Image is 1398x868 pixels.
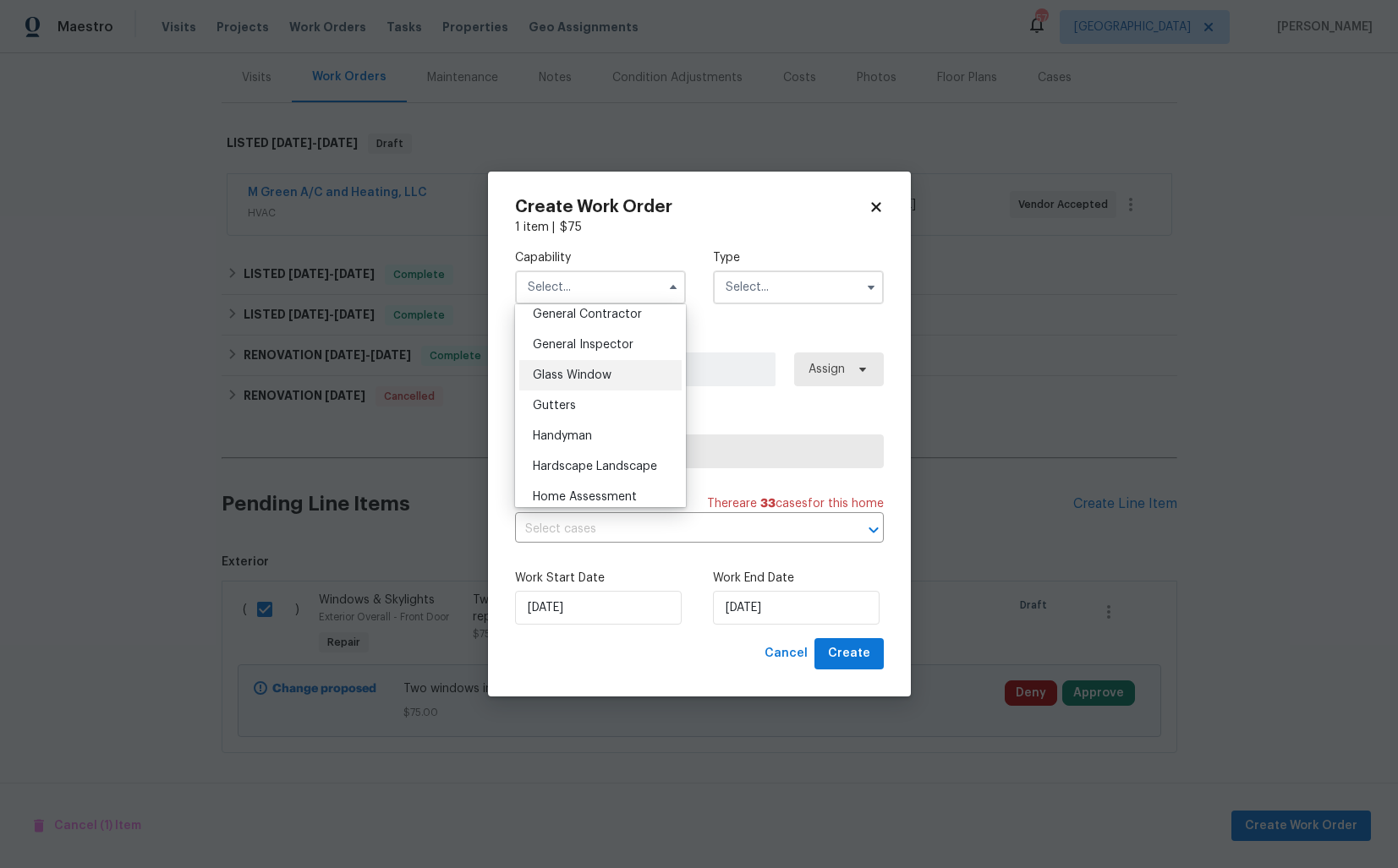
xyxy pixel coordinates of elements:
[560,221,582,233] span: $ 75
[809,361,845,378] span: Assign
[707,495,884,512] span: There are case s for this home
[713,270,884,304] input: Select...
[713,249,884,266] label: Type
[663,277,683,298] button: Hide options
[533,369,611,381] span: Glass Window
[515,270,686,304] input: Select...
[760,498,776,510] span: 33
[758,638,814,669] button: Cancel
[533,491,637,503] span: Home Assessment
[515,249,686,266] label: Capability
[533,339,633,351] span: General Inspector
[515,591,682,625] input: M/D/YYYY
[515,331,884,348] label: Work Order Manager
[515,570,686,587] label: Work Start Date
[515,413,884,430] label: Trade Partner
[713,570,884,587] label: Work End Date
[814,638,884,669] button: Create
[713,591,880,625] input: M/D/YYYY
[515,516,836,543] input: Select cases
[861,277,881,298] button: Show options
[533,430,592,442] span: Handyman
[533,461,657,472] span: Hardscape Landscape
[533,400,576,412] span: Gutters
[828,643,870,664] span: Create
[862,518,885,542] button: Open
[765,643,808,664] span: Cancel
[533,308,642,320] span: General Contractor
[529,443,869,460] span: Select trade partner
[515,219,884,236] div: 1 item |
[515,199,869,216] h2: Create Work Order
